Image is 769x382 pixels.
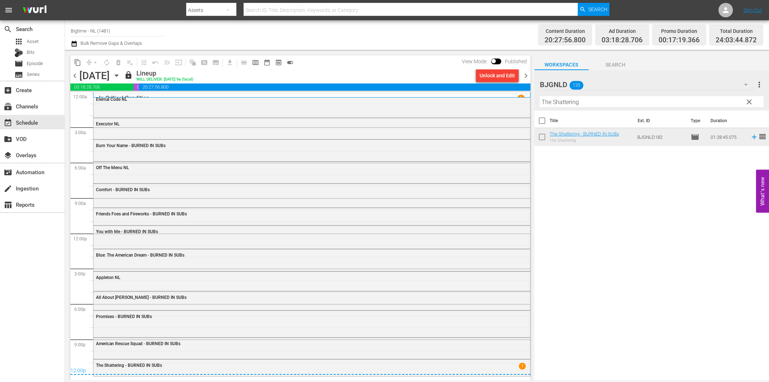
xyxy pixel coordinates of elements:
[252,59,259,66] span: calendar_view_week_outlined
[14,70,23,79] span: Series
[743,7,762,13] a: Sign Out
[634,128,688,146] td: BJGNLD182
[210,57,222,68] span: Create Series Block
[480,69,515,82] div: Unlock and Edit
[96,314,152,319] span: Promises - BURNED IN SUBs
[96,121,119,126] span: Executor NL
[250,57,261,68] span: Week Calendar View
[659,26,700,36] div: Promo Duration
[14,48,23,57] div: Bits
[476,69,519,82] button: Unlock and Edit
[99,95,149,102] p: In Critical Condition
[545,36,586,44] span: 20:27:56.800
[136,55,150,69] span: Customize Events
[755,80,764,89] span: more_vert
[139,83,530,91] span: 20:27:56.800
[96,143,166,148] span: Burn Your Name - BURNED IN SUBs
[17,2,52,19] img: ans4CAIJ8jUAAAAAAAAAAAAAAAAAAAAAAAAgQb4GAAAAAAAAAAAAAAAAAAAAAAAAJMjXAAAAAAAAAAAAAAAAAAAAAAAAgAT5G...
[96,341,180,346] span: American Rescue Squad - BURNED IN SUBs
[261,57,273,68] span: Month Calendar View
[633,111,686,131] th: Ext. ID
[27,60,43,67] span: Episode
[708,128,747,146] td: 01:28:45.075
[96,165,129,170] span: Off The Menu NL
[275,59,282,66] span: preview_outlined
[750,133,758,141] svg: Add to Schedule
[79,40,142,46] span: Bulk Remove Gaps & Overlaps
[101,57,113,68] span: Loop Content
[284,57,296,68] span: 24 hours Lineup View is ON
[4,6,13,14] span: menu
[27,71,40,78] span: Series
[136,77,193,82] div: WILL DELIVER: [DATE] 9a (local)
[588,3,607,16] span: Search
[70,368,530,375] div: 12:00p
[540,74,755,95] div: BJGNLD
[124,71,133,80] span: lock
[716,36,757,44] span: 24:03:44.872
[96,295,187,300] span: All About [PERSON_NAME] - BURNED IN SUBs
[545,26,586,36] div: Content Duration
[113,57,124,68] span: Select an event to delete
[124,57,136,68] span: Clear Lineup
[27,38,39,45] span: Asset
[4,201,12,209] span: Reports
[96,363,162,368] span: The Shattering - BURNED IN SUBs
[4,119,12,127] span: event_available
[96,211,187,216] span: Friends Foes and Fireworks - BURNED IN SUBs
[521,71,530,80] span: chevron_right
[173,57,184,68] span: Update Metadata from Key Asset
[706,111,750,131] th: Duration
[136,69,193,77] div: Lineup
[550,131,619,137] a: The Shattering - BURNED IN SUBs
[79,70,110,82] div: [DATE]
[96,97,127,102] span: Eternal Code NL
[96,229,158,234] span: You with Me - BURNED IN SUBs
[4,102,12,111] span: subscriptions
[4,168,12,177] span: movie_filter
[758,132,767,141] span: reorder
[4,86,12,95] span: add_box
[755,76,764,93] button: more_vert
[491,59,496,64] span: Toggle to switch from Published to Draft view.
[96,187,150,192] span: Comfort - BURNED IN SUBs
[150,57,161,68] span: Revert to Primary Episode
[501,59,530,64] span: Published
[287,59,294,66] span: toggle_on
[70,83,134,91] span: 03:18:28.706
[236,55,250,69] span: Day Calendar View
[716,26,757,36] div: Total Duration
[14,59,23,68] span: Episode
[686,111,706,131] th: Type
[578,3,609,16] button: Search
[96,253,184,258] span: Blue: The American Dream - BURNED IN SUBs
[184,55,198,69] span: Refresh All Search Blocks
[550,111,634,131] th: Title
[691,133,699,141] span: Episode
[4,135,12,143] span: create_new_folder
[83,57,101,68] span: Remove Gaps & Overlaps
[458,59,491,64] span: View Mode:
[519,363,525,370] span: 1
[589,60,643,69] span: Search
[74,59,81,66] span: content_copy
[550,138,619,143] div: The Shattering
[756,169,769,213] button: Open Feedback Widget
[602,36,643,44] span: 03:18:28.706
[161,57,173,68] span: Fill episodes with ad slates
[27,49,35,56] span: Bits
[134,83,139,91] span: 00:17:19.366
[743,96,755,107] button: clear
[4,151,12,160] span: Overlays
[745,98,753,106] span: clear
[520,95,522,100] p: 1
[602,26,643,36] div: Ad Duration
[222,55,236,69] span: Download as CSV
[4,25,12,34] span: Search
[96,275,120,280] span: Appleton NL
[263,59,271,66] span: date_range_outlined
[14,37,23,46] span: Asset
[4,184,12,193] span: create
[659,36,700,44] span: 00:17:19.366
[198,57,210,68] span: Create Search Block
